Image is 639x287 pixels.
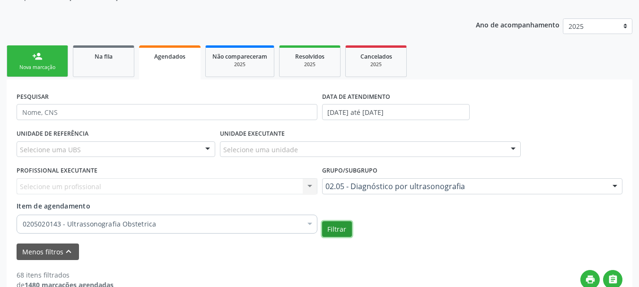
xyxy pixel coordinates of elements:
[17,164,97,178] label: PROFISSIONAL EXECUTANTE
[352,61,400,68] div: 2025
[360,52,392,61] span: Cancelados
[220,127,285,141] label: UNIDADE EXECUTANTE
[17,89,49,104] label: PESQUISAR
[23,219,302,229] span: 0205020143 - Ultrassonografia Obstetrica
[322,104,470,120] input: Selecione um intervalo
[20,145,81,155] span: Selecione uma UBS
[476,18,560,30] p: Ano de acompanhamento
[17,127,88,141] label: UNIDADE DE REFERÊNCIA
[17,104,317,120] input: Nome, CNS
[223,145,298,155] span: Selecione uma unidade
[325,182,604,191] span: 02.05 - Diagnóstico por ultrasonografia
[17,201,90,210] span: Item de agendamento
[17,270,114,280] div: 68 itens filtrados
[295,52,324,61] span: Resolvidos
[212,61,267,68] div: 2025
[322,89,390,104] label: DATA DE ATENDIMENTO
[322,221,352,237] button: Filtrar
[32,51,43,61] div: person_add
[286,61,333,68] div: 2025
[95,52,113,61] span: Na fila
[585,274,595,285] i: print
[63,246,74,257] i: keyboard_arrow_up
[212,52,267,61] span: Não compareceram
[322,164,377,178] label: Grupo/Subgrupo
[17,244,79,260] button: Menos filtroskeyboard_arrow_up
[14,64,61,71] div: Nova marcação
[154,52,185,61] span: Agendados
[608,274,618,285] i: 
